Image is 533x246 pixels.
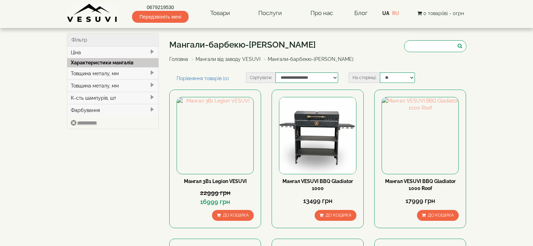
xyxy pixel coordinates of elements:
[203,5,237,21] a: Товари
[169,56,188,62] a: Головна
[67,47,159,58] div: Ціна
[428,213,454,218] span: До кошика
[177,188,254,197] div: 22999 грн
[246,72,275,83] label: Сортувати:
[315,210,356,221] button: До кошика
[385,178,456,191] a: Мангал VESUVI BBQ Gladiator 1000 Roof
[132,4,189,11] a: 0679219530
[67,34,159,47] div: Фільтр
[382,10,389,16] a: UA
[303,5,340,21] a: Про нас
[382,196,459,205] div: 17999 грн
[354,9,368,16] a: Блог
[382,97,458,174] img: Мангал VESUVI BBQ Gladiator 1000 Roof
[392,10,399,16] a: RU
[349,72,380,83] label: На сторінці:
[423,10,464,16] span: 0 товар(ів) - 0грн
[184,178,247,184] a: Мангал 3В1 Legion VESUVI
[169,40,359,49] h1: Мангали-барбекю-[PERSON_NAME]
[417,210,459,221] button: До кошика
[251,5,289,21] a: Послуги
[326,213,351,218] span: До кошика
[196,56,260,62] a: Мангали від заводу VESUVI
[177,97,253,174] img: Мангал 3В1 Legion VESUVI
[262,56,354,63] li: Мангали-барбекю-[PERSON_NAME]
[67,3,118,23] img: Завод VESUVI
[279,97,356,174] img: Мангал VESUVI BBQ Gladiator 1000
[282,178,353,191] a: Мангал VESUVI BBQ Gladiator 1000
[177,197,254,206] div: 16999 грн
[67,92,159,104] div: К-сть шампурів, шт
[67,67,159,79] div: Товщина металу, мм
[415,9,466,17] button: 0 товар(ів) - 0грн
[212,210,254,221] button: До кошика
[169,72,236,84] a: Порівняння товарів (0)
[223,213,249,218] span: До кошика
[67,79,159,92] div: Товщина металу, мм
[279,196,356,205] div: 13499 грн
[67,58,159,67] div: Характеристики мангалів
[132,11,189,23] span: Передзвоніть мені
[67,104,159,116] div: Фарбування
